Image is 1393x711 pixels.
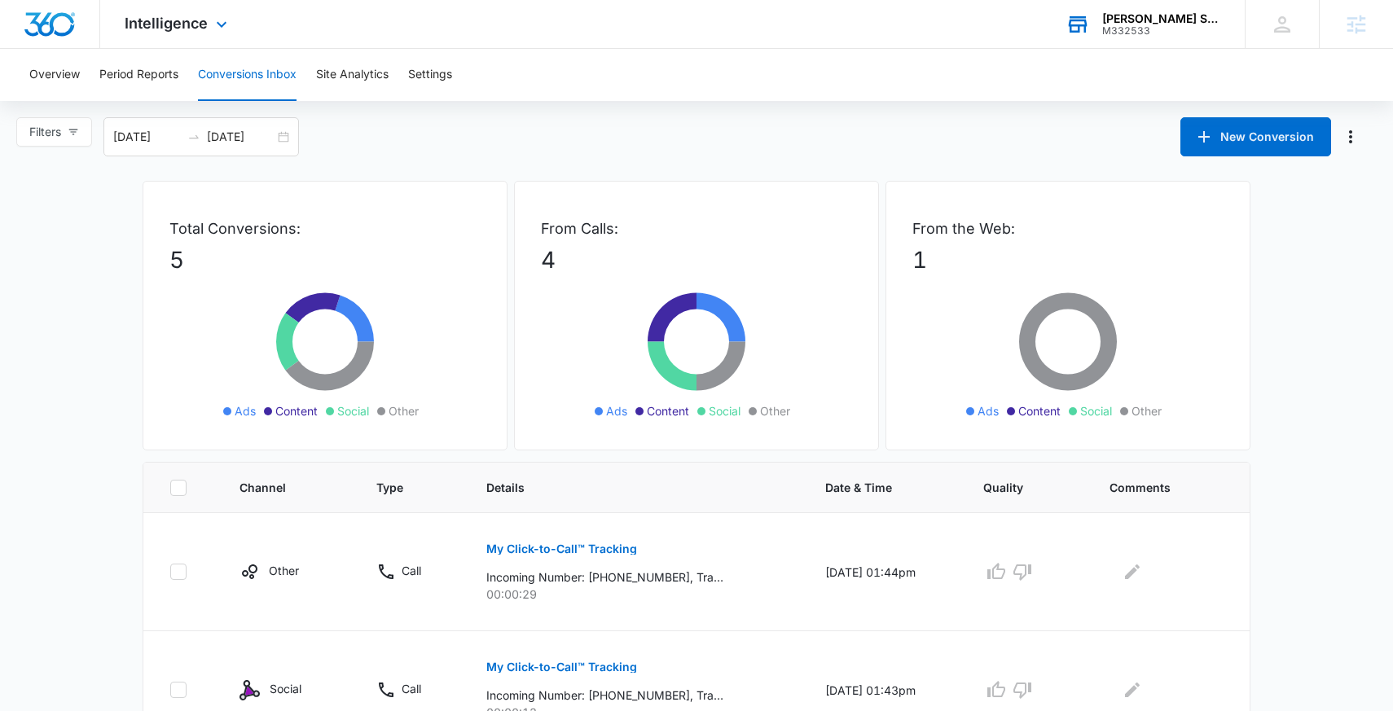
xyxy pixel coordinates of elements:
span: Ads [606,402,627,419]
p: My Click-to-Call™ Tracking [486,543,637,555]
span: Quality [983,479,1046,496]
button: My Click-to-Call™ Tracking [486,529,637,568]
p: 4 [541,243,852,277]
span: Intelligence [125,15,208,32]
span: swap-right [187,130,200,143]
span: Content [275,402,318,419]
input: End date [207,128,275,146]
span: Social [709,402,740,419]
button: Period Reports [99,49,178,101]
span: Filters [29,123,61,141]
button: Overview [29,49,80,101]
button: New Conversion [1180,117,1331,156]
button: Edit Comments [1119,559,1145,585]
button: Settings [408,49,452,101]
button: Conversions Inbox [198,49,297,101]
p: 1 [912,243,1224,277]
span: Date & Time [825,479,921,496]
p: From the Web: [912,217,1224,239]
span: Ads [235,402,256,419]
span: Ads [978,402,999,419]
span: Other [1132,402,1162,419]
p: Social [270,680,301,697]
span: Type [376,479,424,496]
p: Incoming Number: [PHONE_NUMBER], Tracking Number: [PHONE_NUMBER], Ring To: [PHONE_NUMBER], Caller... [486,687,723,704]
p: Incoming Number: [PHONE_NUMBER], Tracking Number: [PHONE_NUMBER], Ring To: [PHONE_NUMBER], Caller... [486,568,723,586]
p: 5 [169,243,481,277]
p: 00:00:29 [486,586,785,603]
div: account id [1102,25,1221,37]
div: account name [1102,12,1221,25]
p: Total Conversions: [169,217,481,239]
span: Content [647,402,689,419]
td: [DATE] 01:44pm [806,513,965,631]
button: Filters [16,117,92,147]
span: to [187,130,200,143]
span: Channel [239,479,314,496]
button: Edit Comments [1119,677,1145,703]
p: Call [402,680,421,697]
p: From Calls: [541,217,852,239]
span: Details [486,479,762,496]
button: Site Analytics [316,49,389,101]
button: Manage Numbers [1338,124,1364,150]
span: Content [1018,402,1061,419]
span: Social [1080,402,1112,419]
span: Comments [1110,479,1200,496]
p: Other [269,562,299,579]
input: Start date [113,128,181,146]
p: Call [402,562,421,579]
span: Other [760,402,790,419]
span: Other [389,402,419,419]
span: Social [337,402,369,419]
button: My Click-to-Call™ Tracking [486,647,637,687]
p: My Click-to-Call™ Tracking [486,661,637,673]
